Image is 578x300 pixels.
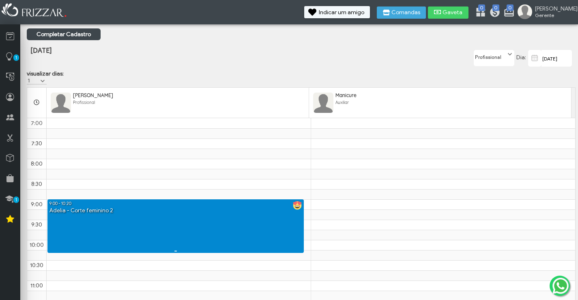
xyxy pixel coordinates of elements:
[335,100,349,105] span: Auxiliar
[51,93,71,113] img: FuncionarioFotoBean_get.xhtml
[293,201,302,210] img: realizado.png
[47,207,304,215] div: Adelia - Corte feminino 2
[13,196,19,203] span: 1
[27,70,64,77] label: visualizar dias:
[503,6,511,19] a: 0
[535,12,572,18] span: Gerente
[474,50,507,60] label: Profissional
[492,4,499,11] span: 0
[516,54,526,61] span: Dia:
[30,242,44,248] span: 10:00
[507,4,514,11] span: 0
[313,93,333,113] img: FuncionarioFotoBean_get.xhtml
[475,6,483,19] a: 0
[31,201,43,208] span: 9:00
[478,4,485,11] span: 0
[391,10,420,15] span: Comandas
[489,6,497,19] a: 0
[530,53,540,63] img: calendar-01.svg
[73,100,95,105] span: Profissional
[30,262,43,269] span: 10:30
[304,6,370,18] button: Indicar um amigo
[551,276,570,296] img: whatsapp.png
[541,50,572,67] input: data
[428,6,468,19] button: Gaveta
[518,4,574,21] a: [PERSON_NAME] Gerente
[27,77,39,84] label: 1
[443,10,463,15] span: Gaveta
[319,10,364,15] span: Indicar um amigo
[535,5,572,12] span: [PERSON_NAME]
[31,181,42,188] span: 8:30
[13,54,19,61] span: 1
[30,282,43,289] span: 11:00
[30,46,52,55] span: [DATE]
[31,160,43,167] span: 8:00
[49,201,71,206] span: 9:00 - 10:20
[31,140,42,147] span: 7:30
[73,92,113,98] span: [PERSON_NAME]
[335,92,357,98] span: Manicure
[27,28,101,40] a: Completar Cadastro
[31,221,42,228] span: 9:30
[377,6,426,19] button: Comandas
